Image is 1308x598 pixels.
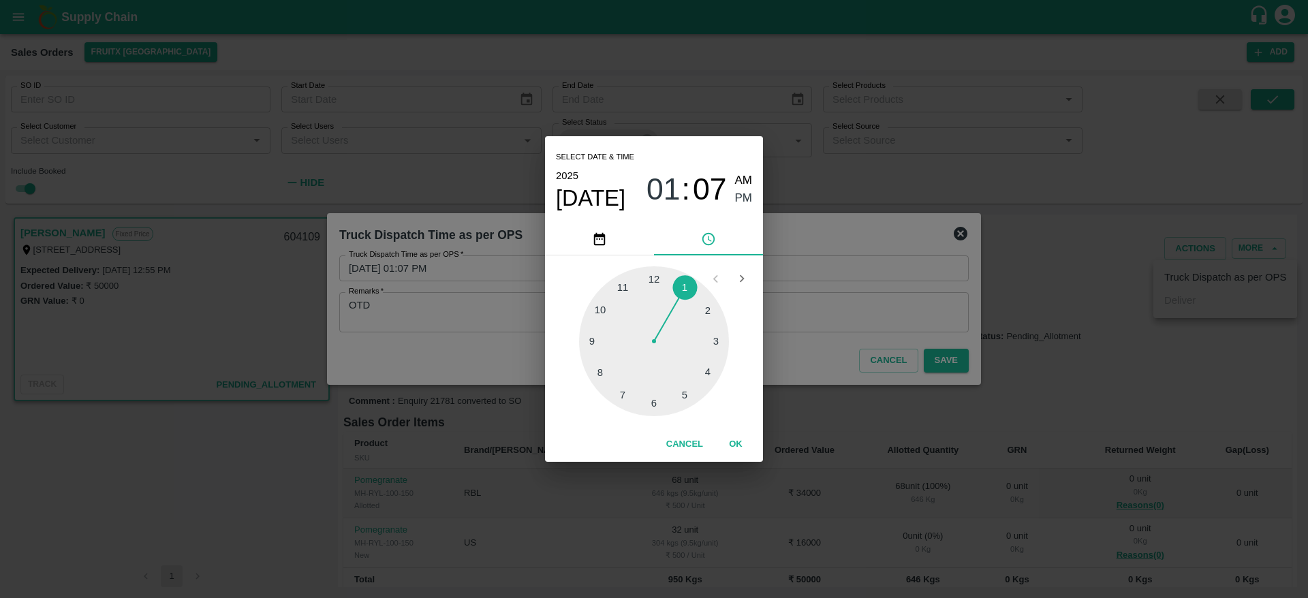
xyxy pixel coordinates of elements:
[647,172,681,207] span: 01
[661,432,708,456] button: Cancel
[654,223,763,255] button: pick time
[735,172,753,190] button: AM
[545,223,654,255] button: pick date
[647,172,681,208] button: 01
[693,172,727,207] span: 07
[735,189,753,208] button: PM
[693,172,727,208] button: 07
[714,432,758,456] button: OK
[729,266,755,292] button: Open next view
[556,185,625,212] button: [DATE]
[682,172,690,208] span: :
[556,147,634,168] span: Select date & time
[556,167,578,185] button: 2025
